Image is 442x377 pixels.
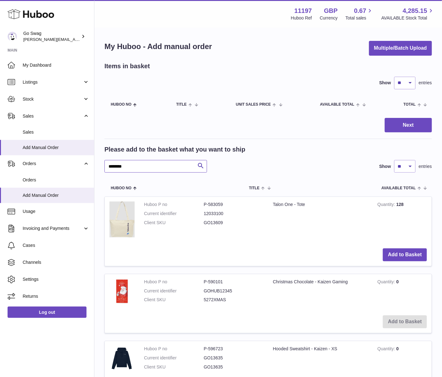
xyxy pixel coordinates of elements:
td: 128 [373,197,432,244]
a: 4,285.15 AVAILABLE Stock Total [381,7,434,21]
span: Total [404,103,416,107]
span: entries [419,164,432,169]
span: Title [176,103,187,107]
a: 0.67 Total sales [345,7,373,21]
dt: Current identifier [144,355,204,361]
span: Add Manual Order [23,145,89,151]
td: Christmas Chocolate - Kaizen Gaming [268,274,373,311]
img: Talon One - Tote [109,202,135,237]
dd: GOHUB12345 [204,288,264,294]
button: Next [385,118,432,133]
dd: P-583059 [204,202,264,208]
span: 4,285.15 [403,7,427,15]
div: Huboo Ref [291,15,312,21]
span: AVAILABLE Total [320,103,354,107]
label: Show [379,80,391,86]
span: Huboo no [111,186,131,190]
span: Usage [23,208,89,214]
h2: Items in basket [104,62,150,70]
span: Huboo no [111,103,131,107]
strong: Quantity [378,346,396,353]
span: Cases [23,242,89,248]
span: Stock [23,96,83,102]
dd: P-590101 [204,279,264,285]
strong: GBP [324,7,338,15]
dd: 5272XMAS [204,297,264,303]
span: 0.67 [354,7,366,15]
span: Sales [23,129,89,135]
dt: Huboo P no [144,202,204,208]
td: Talon One - Tote [268,197,373,244]
span: Total sales [345,15,373,21]
span: Settings [23,276,89,282]
span: Invoicing and Payments [23,225,83,231]
span: AVAILABLE Stock Total [381,15,434,21]
dt: Current identifier [144,211,204,217]
dt: Client SKU [144,364,204,370]
dt: Client SKU [144,220,204,226]
dt: Huboo P no [144,279,204,285]
h2: Please add to the basket what you want to ship [104,145,245,154]
dd: P-596723 [204,346,264,352]
dd: GO13609 [204,220,264,226]
span: Orders [23,177,89,183]
img: Hooded Sweatshirt - Kaizen - XS [109,346,135,370]
label: Show [379,164,391,169]
div: Go Swag [23,30,80,42]
div: Currency [320,15,338,21]
img: leigh@goswag.com [8,32,17,41]
span: Add Manual Order [23,192,89,198]
a: Log out [8,307,87,318]
dd: 12033100 [204,211,264,217]
strong: Quantity [378,202,396,208]
span: Listings [23,79,83,85]
button: Add to Basket [383,248,427,261]
span: AVAILABLE Total [382,186,416,190]
dd: GO13635 [204,364,264,370]
dt: Huboo P no [144,346,204,352]
td: 0 [373,274,432,311]
strong: 11197 [294,7,312,15]
span: [PERSON_NAME][EMAIL_ADDRESS][DOMAIN_NAME] [23,37,126,42]
span: Sales [23,113,83,119]
img: Christmas Chocolate - Kaizen Gaming [109,279,135,304]
dt: Current identifier [144,288,204,294]
button: Multiple/Batch Upload [369,41,432,56]
span: My Dashboard [23,62,89,68]
strong: Quantity [378,279,396,286]
span: Returns [23,293,89,299]
span: entries [419,80,432,86]
span: Unit Sales Price [236,103,271,107]
h1: My Huboo - Add manual order [104,42,212,52]
dt: Client SKU [144,297,204,303]
dd: GO13635 [204,355,264,361]
span: Orders [23,161,83,167]
span: Title [249,186,260,190]
span: Channels [23,259,89,265]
